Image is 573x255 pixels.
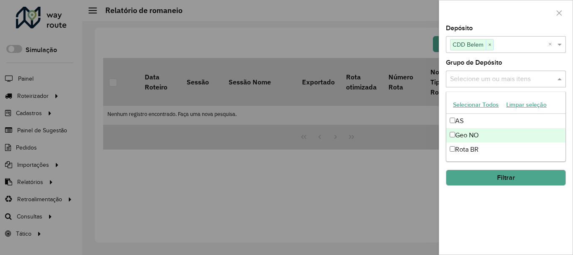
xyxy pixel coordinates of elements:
[446,92,566,162] ng-dropdown-panel: Options list
[449,98,503,111] button: Selecionar Todos
[486,40,493,50] span: ×
[446,114,565,128] div: AS
[503,98,550,111] button: Limpar seleção
[446,23,473,33] label: Depósito
[548,39,555,50] span: Clear all
[446,58,502,68] label: Grupo de Depósito
[451,39,486,50] span: CDD Belem
[446,142,565,157] div: Rota BR
[446,170,566,186] button: Filtrar
[446,128,565,142] div: Geo NO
